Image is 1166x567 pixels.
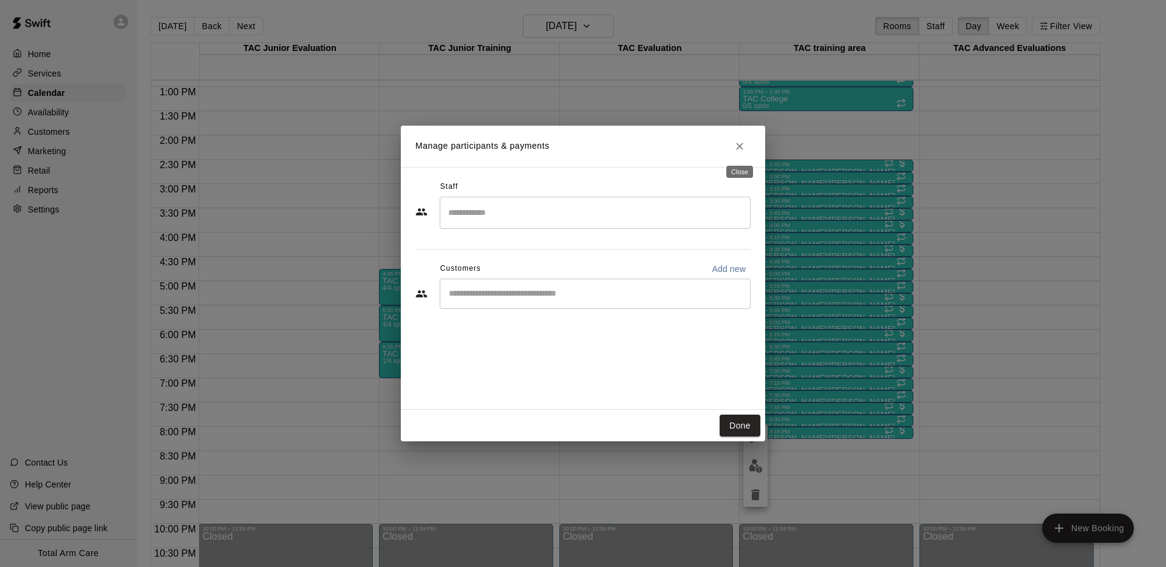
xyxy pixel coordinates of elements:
button: Close [729,135,751,157]
svg: Staff [415,206,428,218]
span: Customers [440,259,481,279]
div: Search staff [440,197,751,229]
button: Add new [707,259,751,279]
button: Done [720,415,760,437]
span: Staff [440,177,458,197]
p: Manage participants & payments [415,140,550,152]
svg: Customers [415,288,428,300]
div: Start typing to search customers... [440,279,751,309]
p: Add new [712,263,746,275]
div: Close [726,166,753,178]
